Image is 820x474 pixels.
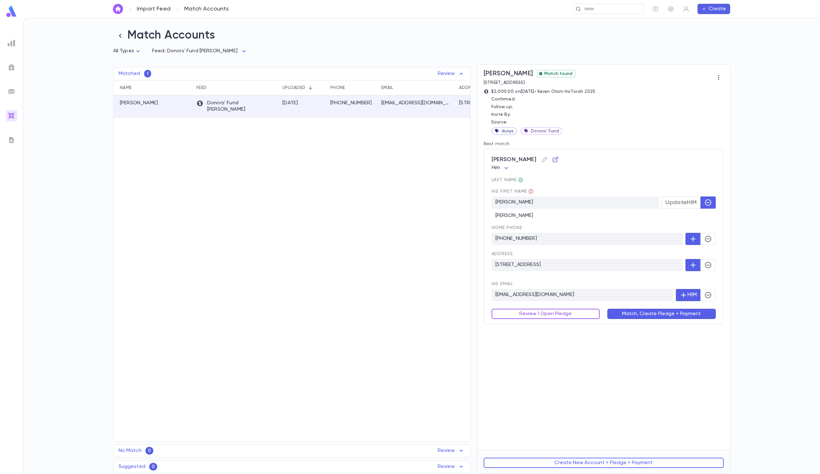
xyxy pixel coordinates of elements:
p: [STREET_ADDRESS] [492,259,683,271]
span: Update HIM [665,199,697,206]
span: duvys [502,129,514,134]
div: Phone [330,80,345,95]
p: Source : [491,120,596,125]
button: HIM [676,289,701,301]
span: Donors' Fund [531,129,559,134]
img: letters_grey.7941b92b52307dd3b8a917253454ce1c.svg [8,136,15,144]
button: Create [698,4,730,14]
div: Name [113,80,193,95]
img: home_white.a664292cf8c1dea59945f0da9f25487c.svg [114,6,122,11]
p: Best match [484,141,724,146]
p: $2,000.00 on [DATE] • Keren Olam HaTorah 2025 [491,89,596,94]
img: campaigns_grey.99e729a5f7ee94e3726e6486bddda8f1.svg [8,63,15,71]
p: [EMAIL_ADDRESS][DOMAIN_NAME] [381,100,451,106]
span: Donors' Fund [PERSON_NAME] [167,48,238,54]
div: Donors' Fund [PERSON_NAME] [167,45,248,57]
button: Create New Account + Pledge + Payment [484,458,724,468]
span: His email [492,281,716,286]
button: Sort [305,83,316,93]
img: imports_gradient.a72c8319815fb0872a7f9c3309a0627a.svg [8,112,15,120]
span: Him [492,165,500,170]
h2: Match Accounts [113,28,730,43]
span: Match found [542,71,575,76]
div: Uploaded [279,80,327,95]
div: Address [459,80,479,95]
div: Feed [193,80,279,95]
div: Strasser [518,177,523,182]
img: logo [5,5,18,18]
div: Name [120,80,132,95]
p: [PHONE_NUMBER] [330,100,375,106]
p: [PERSON_NAME] [492,196,659,209]
button: UpdateHIM [662,196,700,209]
p: Follow up : [491,104,596,109]
div: Uploaded [282,80,305,95]
span: home Phone [492,225,716,230]
div: Phone [327,80,378,95]
span: All Types [113,48,134,54]
div: All Types [113,45,142,57]
button: Review 1 Open Pledge [492,309,600,319]
p: Donors' Fund [PERSON_NAME] [196,100,276,113]
div: [STREET_ADDRESS] [459,100,505,106]
p: [STREET_ADDRESS] [484,80,576,85]
p: Confirmed : [491,97,596,102]
span: Address [492,251,513,256]
p: Invite By : [491,112,596,117]
img: reports_grey.c525e4749d1bce6a11f5fe2a8de1b229.svg [8,39,15,47]
span: last Name [492,177,716,182]
a: Import Feed [137,5,171,12]
span: 1 [144,71,151,76]
span: [PERSON_NAME] [484,70,533,78]
p: Matched [119,70,140,77]
p: [EMAIL_ADDRESS][DOMAIN_NAME] [492,289,673,301]
button: Match, Create Pledge + Payment [607,309,716,319]
div: Him [492,162,510,174]
div: [PERSON_NAME] [492,209,716,219]
img: batches_grey.339ca447c9d9533ef1741baa751efc33.svg [8,88,15,95]
div: Address [456,80,567,95]
div: 8/15/2025 [282,100,298,106]
p: Match Accounts [184,5,229,12]
span: His first Name [492,189,716,194]
p: Review [438,70,465,78]
span: [PERSON_NAME] [492,154,716,165]
p: [PERSON_NAME] [120,100,158,106]
div: Email [381,80,393,95]
p: [PHONE_NUMBER] [492,233,683,245]
div: Feed [196,80,207,95]
p: Feed: [152,48,166,54]
div: Email [378,80,456,95]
